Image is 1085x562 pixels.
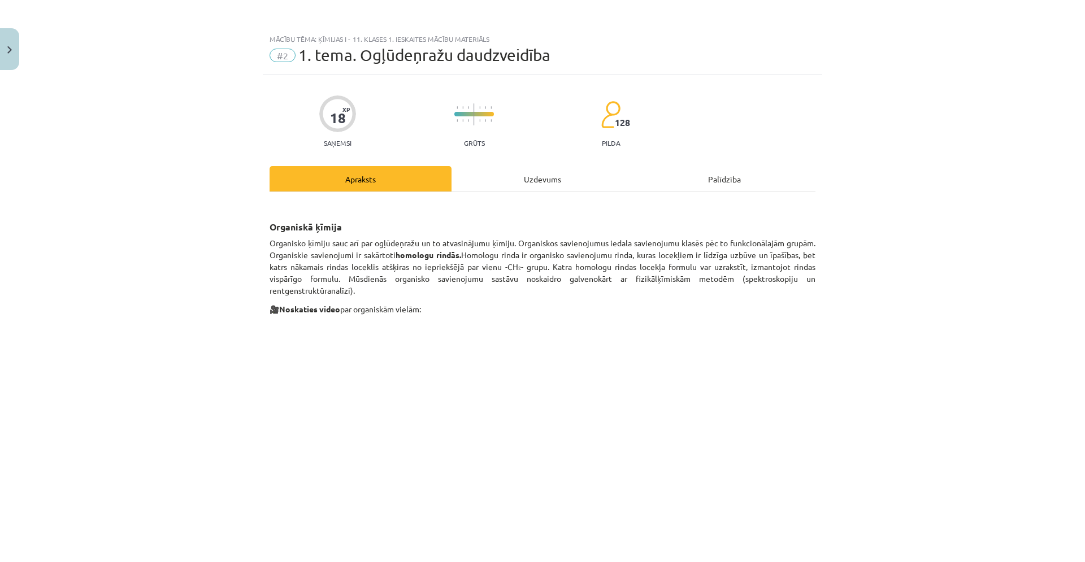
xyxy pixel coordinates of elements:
[468,119,469,122] img: icon-short-line-57e1e144782c952c97e751825c79c345078a6d821885a25fce030b3d8c18986b.svg
[601,101,620,129] img: students-c634bb4e5e11cddfef0936a35e636f08e4e9abd3cc4e673bd6f9a4125e45ecb1.svg
[270,35,815,43] div: Mācību tēma: Ķīmijas i - 11. klases 1. ieskaites mācību materiāls
[342,106,350,112] span: XP
[319,139,356,147] p: Saņemsi
[479,119,480,122] img: icon-short-line-57e1e144782c952c97e751825c79c345078a6d821885a25fce030b3d8c18986b.svg
[270,303,815,315] p: 🎥 par organiskām vielām:
[468,106,469,109] img: icon-short-line-57e1e144782c952c97e751825c79c345078a6d821885a25fce030b3d8c18986b.svg
[462,119,463,122] img: icon-short-line-57e1e144782c952c97e751825c79c345078a6d821885a25fce030b3d8c18986b.svg
[279,304,340,314] strong: Noskaties video
[491,119,492,122] img: icon-short-line-57e1e144782c952c97e751825c79c345078a6d821885a25fce030b3d8c18986b.svg
[615,117,630,128] span: 128
[396,250,461,260] strong: homologu rindās.
[474,103,475,125] img: icon-long-line-d9ea69661e0d244f92f715978eff75569469978d946b2353a9bb055b3ed8787d.svg
[270,166,452,191] div: Apraksts
[491,106,492,109] img: icon-short-line-57e1e144782c952c97e751825c79c345078a6d821885a25fce030b3d8c18986b.svg
[457,106,458,109] img: icon-short-line-57e1e144782c952c97e751825c79c345078a6d821885a25fce030b3d8c18986b.svg
[479,106,480,109] img: icon-short-line-57e1e144782c952c97e751825c79c345078a6d821885a25fce030b3d8c18986b.svg
[485,106,486,109] img: icon-short-line-57e1e144782c952c97e751825c79c345078a6d821885a25fce030b3d8c18986b.svg
[270,237,815,297] p: Organisko ķīmiju sauc arī par ogļūdeņražu un to atvasinājumu ķīmiju. Organiskos savienojumus ieda...
[270,221,342,233] strong: Organiskā ķīmija
[462,106,463,109] img: icon-short-line-57e1e144782c952c97e751825c79c345078a6d821885a25fce030b3d8c18986b.svg
[457,119,458,122] img: icon-short-line-57e1e144782c952c97e751825c79c345078a6d821885a25fce030b3d8c18986b.svg
[270,49,296,62] span: #2
[7,46,12,54] img: icon-close-lesson-0947bae3869378f0d4975bcd49f059093ad1ed9edebbc8119c70593378902aed.svg
[452,166,633,191] div: Uzdevums
[464,139,485,147] p: Grūts
[485,119,486,122] img: icon-short-line-57e1e144782c952c97e751825c79c345078a6d821885a25fce030b3d8c18986b.svg
[602,139,620,147] p: pilda
[330,110,346,126] div: 18
[298,46,550,64] span: 1. tema. Ogļūdeņražu daudzveidība
[633,166,815,191] div: Palīdzība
